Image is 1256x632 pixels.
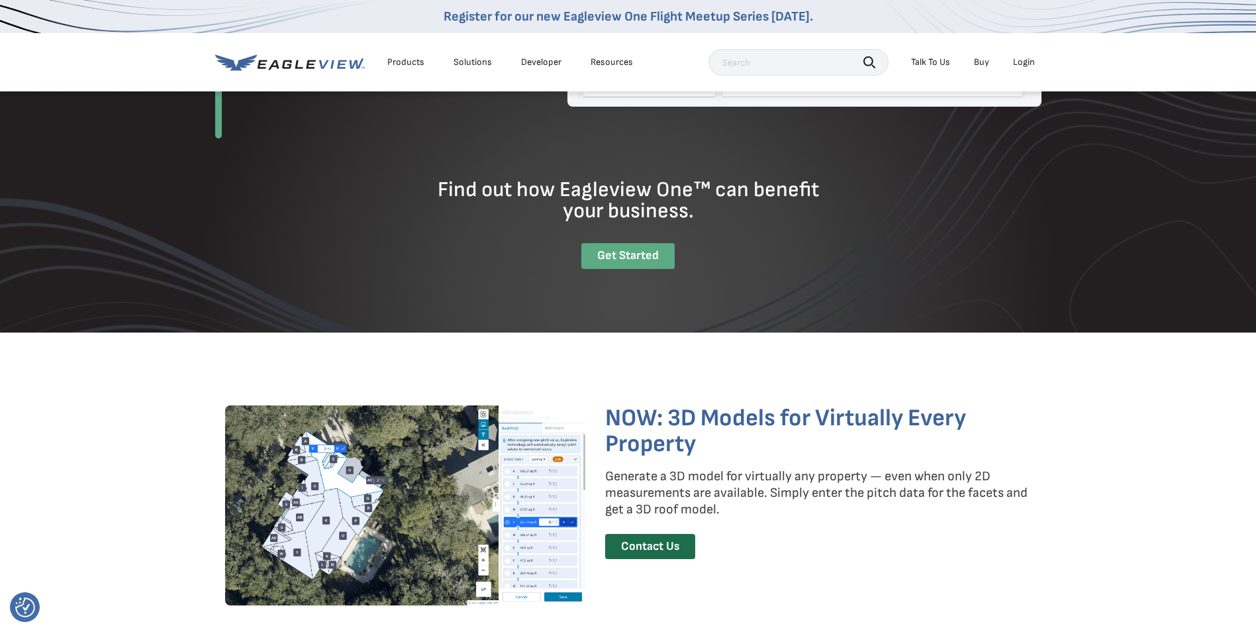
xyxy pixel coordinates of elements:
[387,56,424,68] div: Products
[426,180,831,222] h2: Find out how Eagleview One™ can benefit your business.
[444,9,813,25] a: Register for our new Eagleview One Flight Meetup Series [DATE].
[974,56,989,68] a: Buy
[605,534,695,560] a: Contact Us
[605,405,1032,458] h3: NOW: 3D Models for Virtually Every Property
[454,56,492,68] div: Solutions
[911,56,950,68] div: Talk To Us
[15,598,35,617] img: Revisit consent button
[591,56,633,68] div: Resources
[1013,56,1035,68] div: Login
[521,56,561,68] a: Developer
[605,468,1032,518] p: Generate a 3D model for virtually any property — even when only 2D measurements are available. Si...
[15,598,35,617] button: Consent Preferences
[581,243,675,269] div: Get Started
[708,49,889,76] input: Search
